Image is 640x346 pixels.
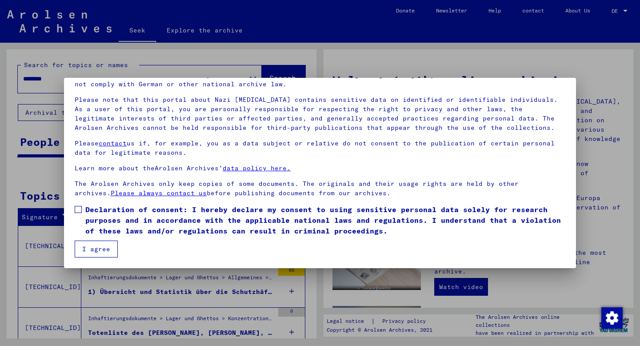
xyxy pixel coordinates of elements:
a: Please always contact us [111,189,207,197]
font: Arolsen Archives’ [155,164,223,172]
font: The Arolsen Archives only keep copies of some documents. The originals and their usage rights are... [75,180,519,197]
font: Learn more about the [75,164,155,172]
button: I agree [75,241,118,257]
font: us if, for example, you as a data subject or relative do not consent to the publication of certai... [75,139,555,157]
font: I agree [82,245,110,253]
a: contact [99,139,127,147]
img: Change consent [601,307,623,329]
font: Please note that this portal about Nazi [MEDICAL_DATA] contains sensitive data on identified or i... [75,96,558,132]
font: Please [75,139,99,147]
font: before publishing documents from our archives. [207,189,391,197]
a: data policy here. [223,164,291,172]
font: Declaration of consent: I hereby declare my consent to using sensitive personal data solely for r... [85,205,561,235]
div: Change consent [601,307,622,328]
